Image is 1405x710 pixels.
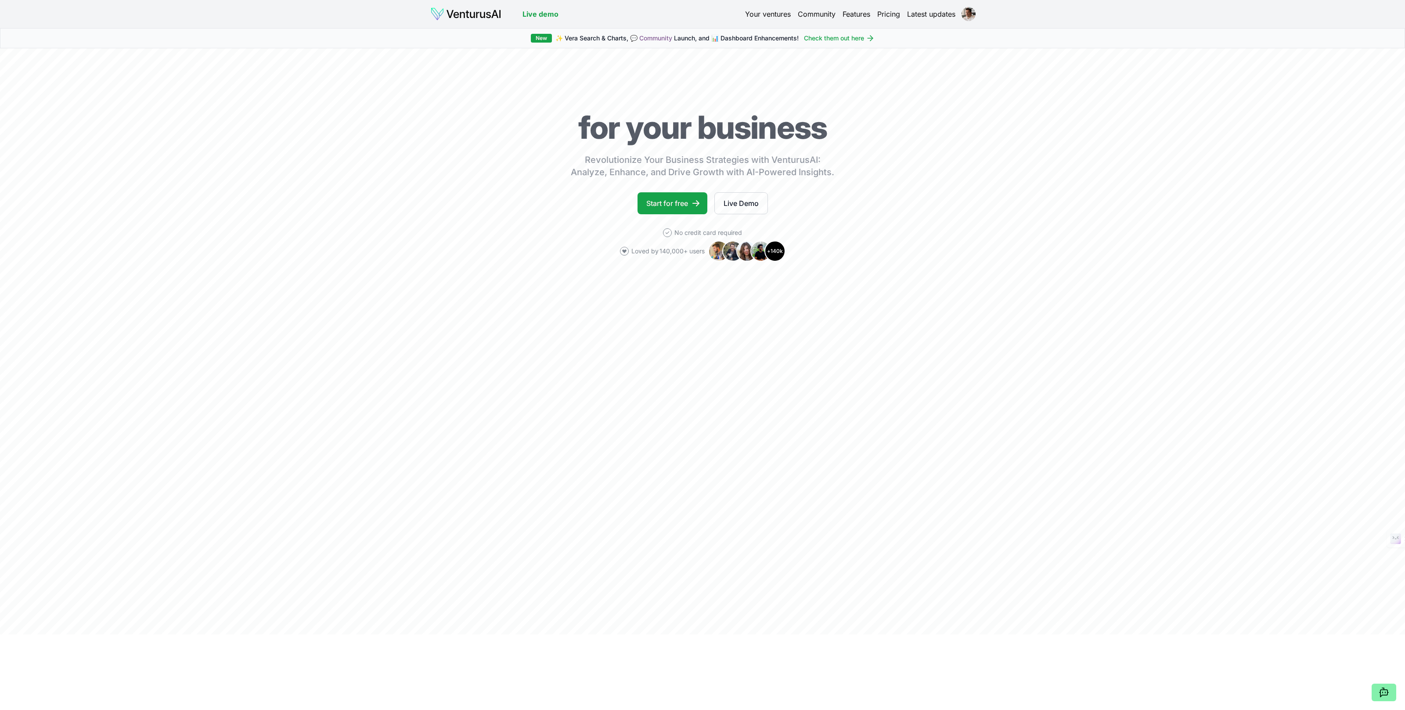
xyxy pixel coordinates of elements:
[722,241,743,262] img: Avatar 2
[708,241,729,262] img: Avatar 1
[843,9,870,19] a: Features
[962,7,976,21] img: ACg8ocLOm3WdhIUzM-Wl15325-naQqJYpsPuAvhpLYHO4-Ab7_mEsGG0=s96-c
[639,34,672,42] a: Community
[798,9,836,19] a: Community
[736,241,757,262] img: Avatar 3
[555,34,799,43] span: ✨ Vera Search & Charts, 💬 Launch, and 📊 Dashboard Enhancements!
[430,7,501,21] img: logo
[522,9,558,19] a: Live demo
[745,9,791,19] a: Your ventures
[531,34,552,43] div: New
[714,192,768,214] a: Live Demo
[907,9,955,19] a: Latest updates
[638,192,707,214] a: Start for free
[877,9,900,19] a: Pricing
[804,34,875,43] a: Check them out here
[750,241,771,262] img: Avatar 4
